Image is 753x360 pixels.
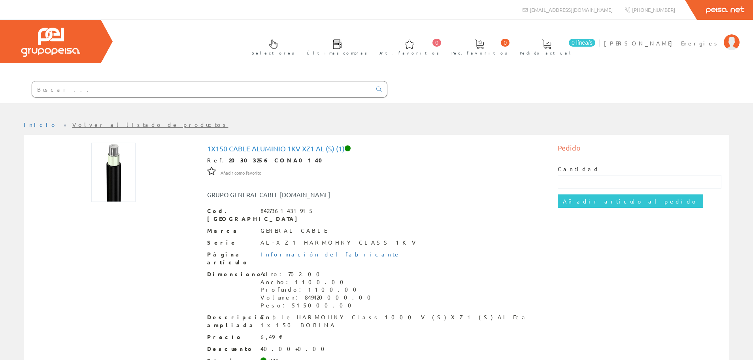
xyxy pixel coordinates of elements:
span: [PERSON_NAME] Energies [604,39,720,47]
span: Serie [207,239,255,247]
div: Alto: 702.00 [260,270,376,278]
a: [PERSON_NAME] Energies [604,33,740,40]
span: Añadir como favorito [221,170,261,176]
input: Buscar ... [32,81,372,97]
span: Selectores [252,49,294,57]
div: Peso: 515000.00 [260,302,376,309]
img: Grupo Peisa [21,28,80,57]
span: Marca [207,227,255,235]
span: [PHONE_NUMBER] [632,6,675,13]
a: Últimas compras [299,33,371,60]
div: 8427361431915 [260,207,314,215]
span: Cod. [GEOGRAPHIC_DATA] [207,207,255,223]
input: Añadir artículo al pedido [558,194,703,208]
img: Foto artículo 1x150 Cable Aluminio 1kv Xz1 Al (s) (1) (112.5x150) [91,143,136,202]
span: Página artículo [207,251,255,266]
div: GRUPO GENERAL CABLE [DOMAIN_NAME] [201,190,406,199]
div: Profundo: 1100.00 [260,286,376,294]
a: Información del fabricante [260,251,400,258]
span: Art. favoritos [379,49,439,57]
strong: 20303256 CONA0140 [229,156,328,164]
span: Últimas compras [307,49,367,57]
a: Selectores [244,33,298,60]
a: Volver al listado de productos [72,121,228,128]
div: Ancho: 1100.00 [260,278,376,286]
span: Pedido actual [520,49,574,57]
h1: 1x150 Cable Aluminio 1kv Xz1 Al (s) (1) [207,145,546,153]
span: 0 [432,39,441,47]
span: Descripción ampliada [207,313,255,329]
div: 6,49 € [260,333,283,341]
span: Dimensiones [207,270,255,278]
div: GENERAL CABLE [260,227,326,235]
div: Cable HARMOHNY Class 1000 V (S) XZ1 (S) Al Eca 1x150 BOBINA [260,313,546,329]
span: 0 línea/s [569,39,595,47]
a: Añadir como favorito [221,169,261,176]
div: AL-XZ1 HARMOHNY CLASS 1KV [260,239,418,247]
span: Ped. favoritos [451,49,508,57]
div: 40.00+0.00 [260,345,329,353]
span: 0 [501,39,510,47]
div: Ref. [207,156,546,164]
span: Precio [207,333,255,341]
div: Volumen: 849420000.00 [260,294,376,302]
label: Cantidad [558,165,600,173]
span: [EMAIL_ADDRESS][DOMAIN_NAME] [530,6,613,13]
div: Pedido [558,143,721,157]
span: Descuento [207,345,255,353]
a: Inicio [24,121,57,128]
